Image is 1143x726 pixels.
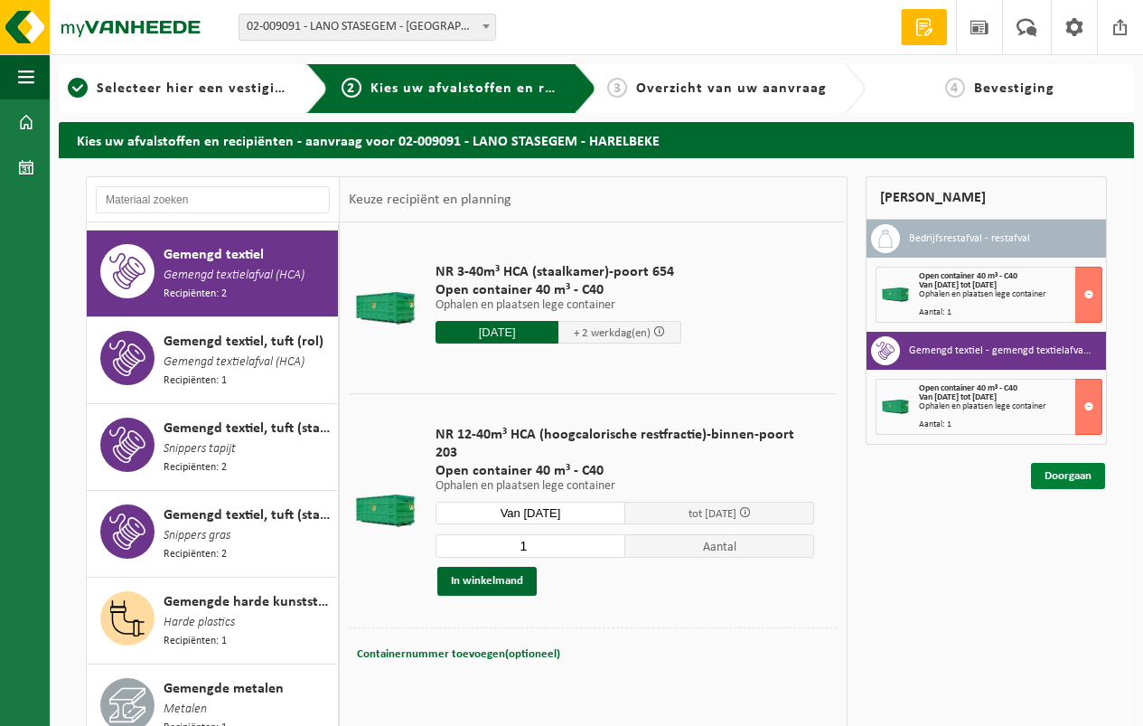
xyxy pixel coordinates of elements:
span: Open container 40 m³ - C40 [919,383,1017,393]
span: Snippers tapijt [164,439,236,459]
span: Open container 40 m³ - C40 [919,271,1017,281]
span: Gemengd textiel, tuft (stansresten)(valorisatie) [164,504,333,526]
span: Gemengd textiel [164,244,264,266]
span: Gemengd textielafval (HCA) [164,353,304,372]
span: 2 [342,78,361,98]
span: Metalen [164,700,207,720]
div: Aantal: 1 [919,308,1102,317]
input: Materiaal zoeken [96,186,330,213]
span: 3 [607,78,627,98]
strong: Van [DATE] tot [DATE] [919,392,997,402]
span: Recipiënten: 1 [164,633,227,650]
span: Gemengd textiel, tuft (stansresten), recycleerbaar [164,418,333,439]
span: NR 12-40m³ HCA (hoogcalorische restfractie)-binnen-poort 203 [436,426,814,462]
p: Ophalen en plaatsen lege container [436,299,681,312]
span: Harde plastics [164,613,235,633]
div: [PERSON_NAME] [866,176,1108,220]
span: Gemengd textielafval (HCA) [164,266,304,286]
button: Containernummer toevoegen(optioneel) [355,642,562,667]
span: NR 3-40m³ HCA (staalkamer)-poort 654 [436,263,681,281]
h2: Kies uw afvalstoffen en recipiënten - aanvraag voor 02-009091 - LANO STASEGEM - HARELBEKE [59,122,1134,157]
span: 1 [68,78,88,98]
span: Aantal [625,534,815,558]
span: Gemengd textiel, tuft (rol) [164,331,323,353]
span: + 2 werkdag(en) [574,327,651,339]
a: Doorgaan [1031,463,1105,489]
span: Overzicht van uw aanvraag [636,81,827,96]
span: Gemengde harde kunststoffen (PE, PP en PVC), recycleerbaar (industrieel) [164,591,333,613]
input: Selecteer datum [436,321,558,344]
span: Open container 40 m³ - C40 [436,281,681,299]
span: Recipiënten: 2 [164,459,227,476]
span: Recipiënten: 2 [164,286,227,303]
button: Gemengd textiel, tuft (rol) Gemengd textielafval (HCA) Recipiënten: 1 [87,317,339,404]
span: Kies uw afvalstoffen en recipiënten [370,81,619,96]
h3: Bedrijfsrestafval - restafval [909,224,1030,253]
span: Containernummer toevoegen(optioneel) [357,648,560,660]
span: Recipiënten: 1 [164,372,227,390]
button: In winkelmand [437,567,537,596]
span: Bevestiging [974,81,1054,96]
span: tot [DATE] [689,508,736,520]
span: Recipiënten: 2 [164,546,227,563]
button: Gemengd textiel, tuft (stansresten)(valorisatie) Snippers gras Recipiënten: 2 [87,491,339,578]
p: Ophalen en plaatsen lege container [436,480,814,493]
span: 02-009091 - LANO STASEGEM - HARELBEKE [239,14,495,40]
span: Open container 40 m³ - C40 [436,462,814,480]
span: Snippers gras [164,526,230,546]
span: Selecteer hier een vestiging [97,81,292,96]
div: Keuze recipiënt en planning [340,177,520,222]
div: Ophalen en plaatsen lege container [919,290,1102,299]
span: Gemengde metalen [164,678,284,700]
input: Selecteer datum [436,502,625,524]
span: 4 [945,78,965,98]
button: Gemengd textiel Gemengd textielafval (HCA) Recipiënten: 2 [87,231,339,317]
div: Aantal: 1 [919,420,1102,429]
h3: Gemengd textiel - gemengd textielafval (HCA) [909,336,1093,365]
span: 02-009091 - LANO STASEGEM - HARELBEKE [239,14,496,41]
strong: Van [DATE] tot [DATE] [919,280,997,290]
a: 1Selecteer hier een vestiging [68,78,292,99]
button: Gemengde harde kunststoffen (PE, PP en PVC), recycleerbaar (industrieel) Harde plastics Recipiënt... [87,578,339,665]
button: Gemengd textiel, tuft (stansresten), recycleerbaar Snippers tapijt Recipiënten: 2 [87,404,339,491]
div: Ophalen en plaatsen lege container [919,402,1102,411]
